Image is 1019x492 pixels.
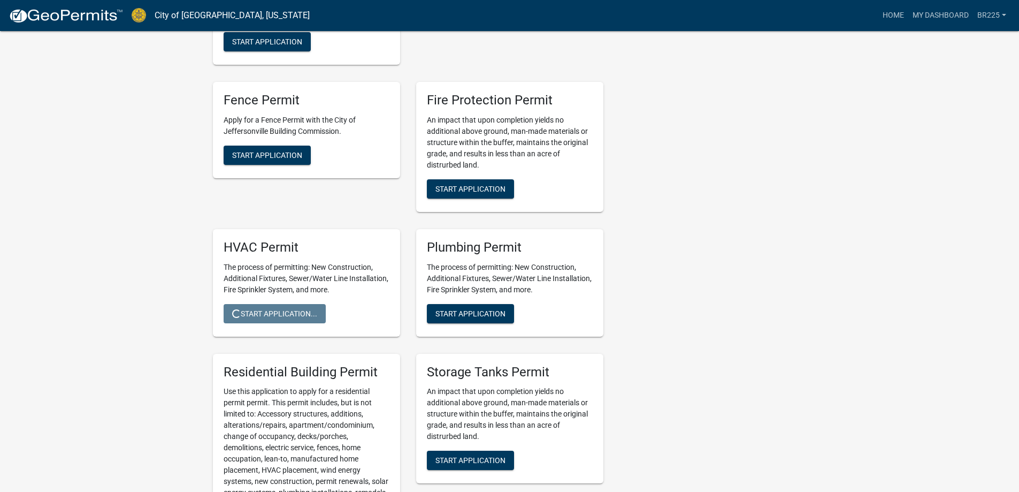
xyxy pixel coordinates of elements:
span: Start Application [232,150,302,159]
img: City of Jeffersonville, Indiana [132,8,146,22]
span: Start Application [232,37,302,46]
a: Home [878,5,908,26]
button: Start Application [224,32,311,51]
span: Start Application... [232,309,317,317]
span: Start Application [435,309,505,317]
h5: Residential Building Permit [224,365,389,380]
a: City of [GEOGRAPHIC_DATA], [US_STATE] [155,6,310,25]
h5: Storage Tanks Permit [427,365,593,380]
button: Start Application [427,304,514,323]
span: Start Application [435,456,505,465]
p: The process of permitting: New Construction, Additional Fixtures, Sewer/Water Line Installation, ... [427,262,593,296]
h5: Fence Permit [224,93,389,108]
button: Start Application [427,179,514,199]
h5: Fire Protection Permit [427,93,593,108]
h5: HVAC Permit [224,240,389,255]
p: Apply for a Fence Permit with the City of Jeffersonville Building Commission. [224,115,389,137]
p: The process of permitting: New Construction, Additional Fixtures, Sewer/Water Line Installation, ... [224,262,389,296]
button: Start Application... [224,304,326,323]
p: An impact that upon completion yields no additional above ground, man-made materials or structure... [427,386,593,442]
h5: Plumbing Permit [427,240,593,255]
a: BR225 [973,5,1010,26]
p: An impact that upon completion yields no additional above ground, man-made materials or structure... [427,115,593,171]
a: My Dashboard [908,5,973,26]
button: Start Application [224,146,311,165]
button: Start Application [427,451,514,470]
span: Start Application [435,184,505,193]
